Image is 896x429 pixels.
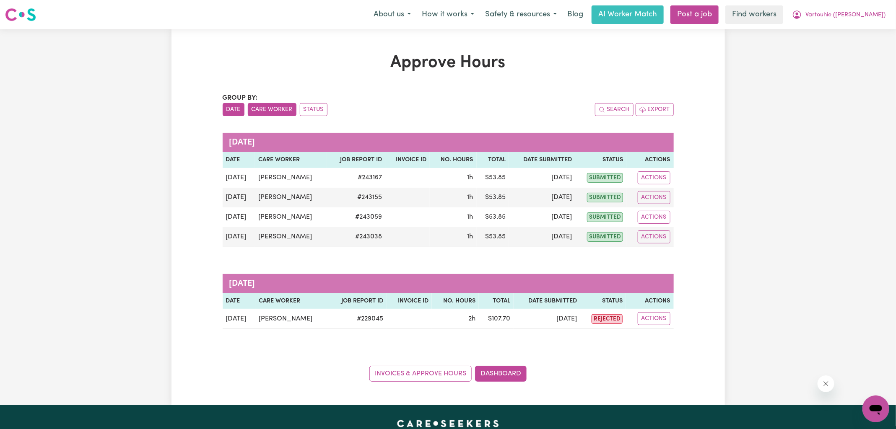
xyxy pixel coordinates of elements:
[223,168,255,188] td: [DATE]
[477,152,509,168] th: Total
[327,188,385,207] td: # 243155
[397,420,499,427] a: Careseekers home page
[575,152,626,168] th: Status
[592,314,623,324] span: rejected
[328,293,387,309] th: Job Report ID
[468,315,475,322] span: 2 hours
[327,152,385,168] th: Job Report ID
[467,233,473,240] span: 1 hour
[509,227,575,247] td: [DATE]
[479,309,514,329] td: $ 107.70
[416,6,480,23] button: How it works
[514,293,580,309] th: Date Submitted
[805,10,886,20] span: Vartouhie ([PERSON_NAME])
[255,152,327,168] th: Care worker
[5,7,36,22] img: Careseekers logo
[626,152,673,168] th: Actions
[432,293,479,309] th: No. Hours
[638,191,670,204] button: Actions
[638,312,670,325] button: Actions
[223,152,255,168] th: Date
[477,188,509,207] td: $ 53.85
[5,6,51,13] span: Need any help?
[787,6,891,23] button: My Account
[580,293,626,309] th: Status
[587,212,623,222] span: submitted
[636,103,674,116] button: Export
[430,152,476,168] th: No. Hours
[638,230,670,243] button: Actions
[255,207,327,227] td: [PERSON_NAME]
[467,194,473,201] span: 1 hour
[509,188,575,207] td: [DATE]
[223,133,674,152] caption: [DATE]
[327,207,385,227] td: # 243059
[327,168,385,188] td: # 243167
[467,174,473,181] span: 1 hour
[255,309,328,329] td: [PERSON_NAME]
[387,293,432,309] th: Invoice ID
[587,173,623,183] span: submitted
[725,5,783,24] a: Find workers
[327,227,385,247] td: # 243038
[255,168,327,188] td: [PERSON_NAME]
[477,207,509,227] td: $ 53.85
[223,103,244,116] button: sort invoices by date
[255,188,327,207] td: [PERSON_NAME]
[638,171,670,184] button: Actions
[480,6,562,23] button: Safety & resources
[479,293,514,309] th: Total
[223,274,674,293] caption: [DATE]
[587,193,623,202] span: submitted
[670,5,719,24] a: Post a job
[368,6,416,23] button: About us
[5,5,36,24] a: Careseekers logo
[223,53,674,73] h1: Approve Hours
[477,227,509,247] td: $ 53.85
[223,188,255,207] td: [DATE]
[595,103,634,116] button: Search
[626,293,673,309] th: Actions
[638,211,670,224] button: Actions
[475,366,527,382] a: Dashboard
[255,227,327,247] td: [PERSON_NAME]
[509,152,575,168] th: Date Submitted
[300,103,327,116] button: sort invoices by paid status
[223,95,258,101] span: Group by:
[862,395,889,422] iframe: Button to launch messaging window
[509,207,575,227] td: [DATE]
[255,293,328,309] th: Care worker
[587,232,623,242] span: submitted
[514,309,580,329] td: [DATE]
[385,152,430,168] th: Invoice ID
[223,293,255,309] th: Date
[328,309,387,329] td: # 229045
[592,5,664,24] a: AI Worker Match
[223,227,255,247] td: [DATE]
[223,309,255,329] td: [DATE]
[248,103,296,116] button: sort invoices by care worker
[369,366,472,382] a: Invoices & Approve Hours
[467,214,473,220] span: 1 hour
[509,168,575,188] td: [DATE]
[818,375,834,392] iframe: Close message
[562,5,588,24] a: Blog
[477,168,509,188] td: $ 53.85
[223,207,255,227] td: [DATE]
